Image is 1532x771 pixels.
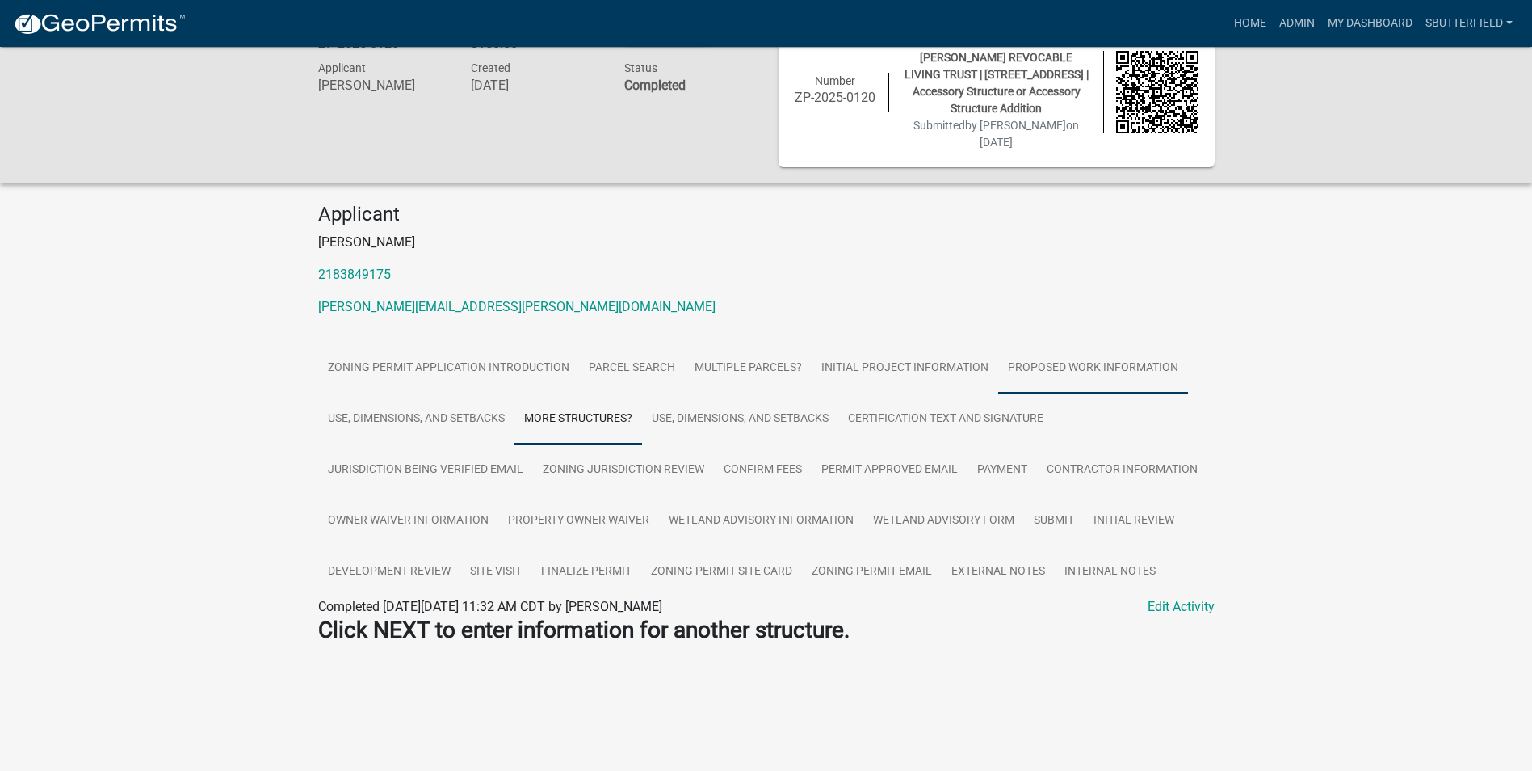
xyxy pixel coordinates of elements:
[318,617,850,643] strong: Click NEXT to enter information for another structure.
[498,495,659,547] a: Property Owner Waiver
[514,394,642,445] a: More Structures?
[471,61,510,74] span: Created
[624,78,686,93] strong: Completed
[318,546,460,598] a: Development Review
[965,119,1066,132] span: by [PERSON_NAME]
[318,343,579,394] a: Zoning Permit Application Introduction
[1084,495,1184,547] a: Initial Review
[1055,546,1165,598] a: Internal Notes
[579,343,685,394] a: Parcel search
[714,444,812,496] a: Confirm Fees
[1273,8,1321,39] a: Admin
[1148,597,1215,617] a: Edit Activity
[1037,444,1207,496] a: Contractor Information
[795,90,877,105] h6: ZP-2025-0120
[812,343,998,394] a: Initial Project Information
[318,267,391,282] a: 2183849175
[1321,8,1419,39] a: My Dashboard
[318,78,447,93] h6: [PERSON_NAME]
[838,394,1053,445] a: Certification Text and Signature
[533,444,714,496] a: Zoning Jurisdiction Review
[685,343,812,394] a: Multiple Parcels?
[460,546,531,598] a: Site Visit
[802,546,942,598] a: Zoning Permit Email
[913,119,1079,149] span: Submitted on [DATE]
[624,61,657,74] span: Status
[318,495,498,547] a: Owner Waiver Information
[998,343,1188,394] a: Proposed Work Information
[318,394,514,445] a: Use, Dimensions, and Setbacks
[659,495,863,547] a: Wetland Advisory Information
[1024,495,1084,547] a: Submit
[318,599,662,614] span: Completed [DATE][DATE] 11:32 AM CDT by [PERSON_NAME]
[642,394,838,445] a: Use, Dimensions, and Setbacks
[318,233,1215,252] p: [PERSON_NAME]
[812,444,967,496] a: Permit Approved Email
[1419,8,1519,39] a: Sbutterfield
[318,203,1215,226] h4: Applicant
[471,78,600,93] h6: [DATE]
[942,546,1055,598] a: External Notes
[641,546,802,598] a: Zoning Permit Site Card
[531,546,641,598] a: Finalize Permit
[318,444,533,496] a: Jurisdiction Being Verified Email
[318,61,366,74] span: Applicant
[1116,51,1198,133] img: QR code
[905,34,1089,115] span: [PHONE_NUMBER] | DENS, [PERSON_NAME] REVOCABLE LIVING TRUST | [STREET_ADDRESS] | Accessory Struct...
[1228,8,1273,39] a: Home
[863,495,1024,547] a: Wetland Advisory Form
[967,444,1037,496] a: Payment
[318,299,716,314] a: [PERSON_NAME][EMAIL_ADDRESS][PERSON_NAME][DOMAIN_NAME]
[815,74,855,87] span: Number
